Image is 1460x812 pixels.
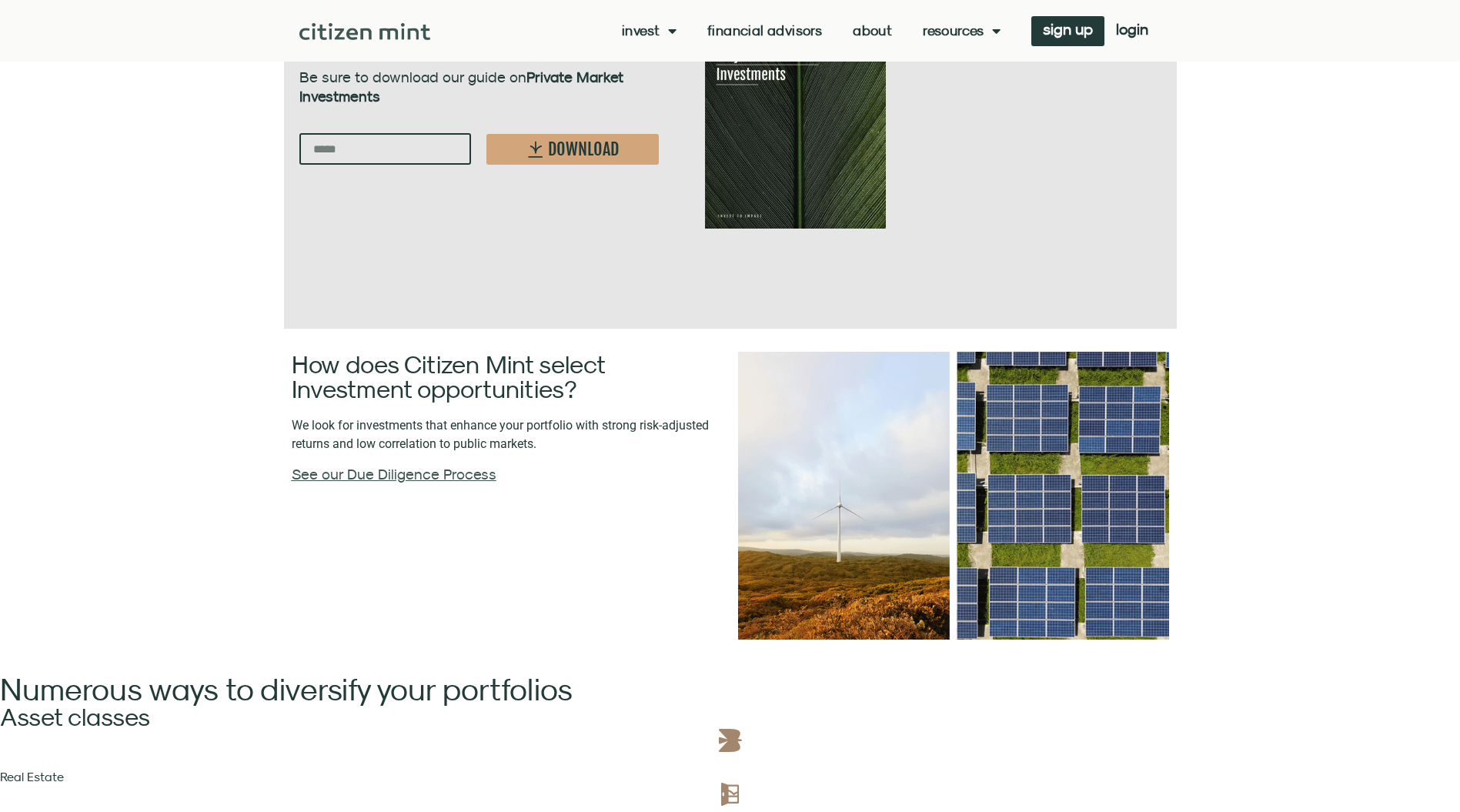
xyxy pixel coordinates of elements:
[1116,24,1148,35] span: login
[548,141,619,158] span: DOWNLOAD
[1104,16,1160,46] a: login
[622,23,1001,38] nav: Menu
[292,352,723,401] h2: How does Citizen Mint select Investment opportunities?
[486,134,659,165] button: DOWNLOAD
[299,133,660,172] form: New Form
[923,23,1001,38] a: Resources
[853,23,892,38] a: About
[1031,16,1104,46] a: sign up
[299,69,526,85] span: Be sure to download our guide on
[1043,24,1093,35] span: sign up
[299,23,431,40] img: Citizen Mint
[622,23,677,38] a: Invest
[707,23,822,38] a: Financial Advisors
[292,416,723,453] p: We look for investments that enhance your portfolio with strong risk-adjusted returns and low cor...
[292,466,496,483] a: See our Due Diligence Process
